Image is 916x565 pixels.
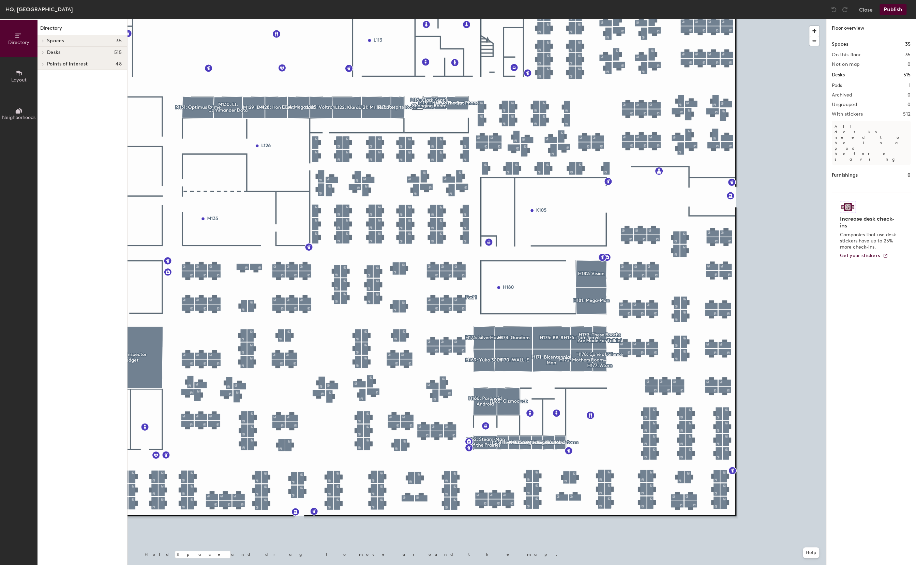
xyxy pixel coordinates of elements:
img: Undo [830,6,837,13]
h2: Pods [832,83,842,88]
p: All desks need to be in a pod before saving [832,121,911,165]
h1: Spaces [832,41,848,48]
h2: On this floor [832,52,861,58]
span: Desks [47,50,60,55]
h2: 35 [905,52,911,58]
span: Directory [8,40,29,45]
img: Sticker logo [840,201,856,213]
h1: Furnishings [832,172,858,179]
a: Get your stickers [840,253,888,259]
button: Close [859,4,873,15]
h1: Desks [832,71,845,79]
h2: 0 [907,62,911,67]
div: HQ, [GEOGRAPHIC_DATA] [5,5,73,14]
span: Layout [11,77,27,83]
h2: 0 [907,92,911,98]
h1: 35 [905,41,911,48]
span: 515 [114,50,122,55]
h1: Floor overview [826,19,916,35]
button: Publish [880,4,906,15]
h2: Not on map [832,62,859,67]
h4: Increase desk check-ins [840,215,898,229]
span: Get your stickers [840,253,880,258]
span: Points of interest [47,61,88,67]
h2: 1 [909,83,911,88]
span: Neighborhoods [2,115,35,120]
h2: With stickers [832,111,863,117]
span: Spaces [47,38,64,44]
h2: 512 [903,111,911,117]
button: Help [803,547,819,558]
h2: Archived [832,92,852,98]
img: Redo [841,6,848,13]
h2: Ungrouped [832,102,857,107]
h1: 0 [907,172,911,179]
p: Companies that use desk stickers have up to 25% more check-ins. [840,232,898,250]
h1: Directory [37,25,127,35]
h2: 0 [907,102,911,107]
h1: 515 [903,71,911,79]
span: 48 [116,61,122,67]
span: 35 [116,38,122,44]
